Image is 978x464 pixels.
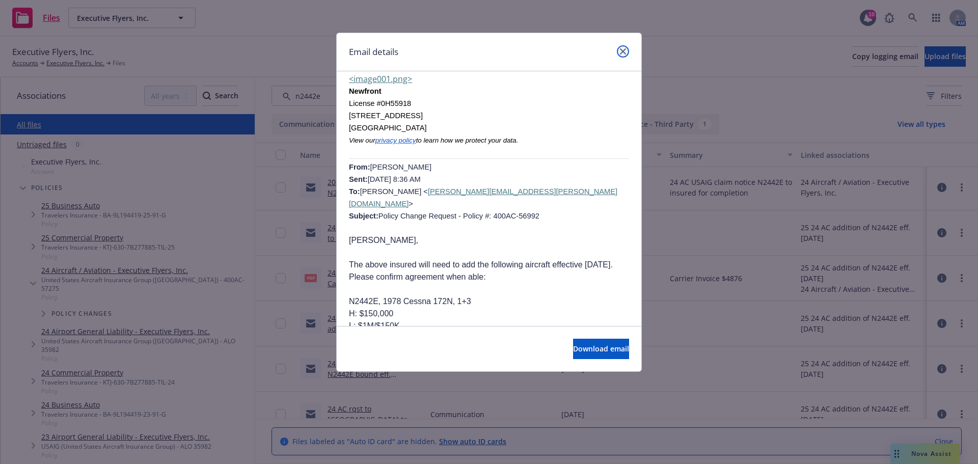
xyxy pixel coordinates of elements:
[349,308,629,320] p: H: $150,000
[375,135,416,144] a: privacy policy
[349,320,629,332] p: L: $1M/$150K
[349,45,398,59] h1: Email details
[349,73,629,85] a: <image001.png>
[349,259,629,283] p: The above insured will need to add the following aircraft effective [DATE]. Please confirm agreem...
[573,339,629,359] button: Download email
[349,163,370,171] span: From:
[375,137,416,144] span: privacy policy
[349,234,629,247] p: [PERSON_NAME],
[349,187,617,208] a: [PERSON_NAME][EMAIL_ADDRESS][PERSON_NAME][DOMAIN_NAME]
[349,87,382,95] span: Newfront
[349,212,378,220] b: Subject:
[349,175,368,183] b: Sent:
[617,45,629,58] a: close
[349,112,423,120] span: [STREET_ADDRESS]
[349,283,629,308] p: N2442E, 1978 Cessna 172N, 1+3
[573,344,629,353] span: Download email
[349,124,427,132] span: [GEOGRAPHIC_DATA]
[349,99,411,107] span: License #0H55918
[349,163,617,220] span: [PERSON_NAME] [DATE] 8:36 AM [PERSON_NAME] < > Policy Change Request - Policy #: 400AC-56992
[349,137,375,144] span: View our
[416,137,519,144] span: to learn how we protect your data.
[349,187,360,196] b: To:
